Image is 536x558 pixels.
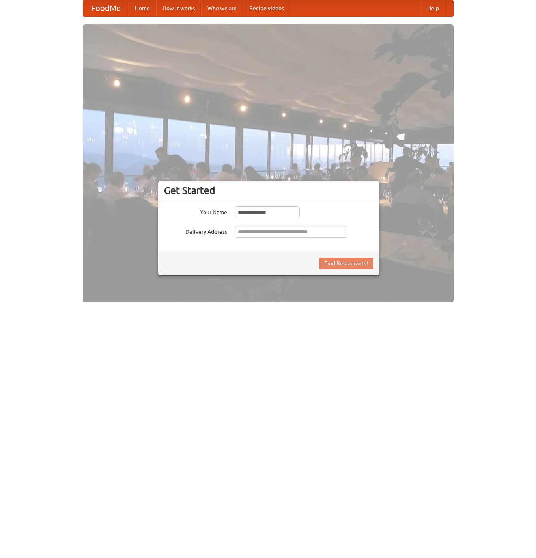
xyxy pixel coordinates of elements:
[164,185,373,196] h3: Get Started
[201,0,243,16] a: Who we are
[164,226,227,236] label: Delivery Address
[319,258,373,269] button: Find Restaurants!
[421,0,445,16] a: Help
[164,206,227,216] label: Your Name
[129,0,156,16] a: Home
[243,0,290,16] a: Recipe videos
[83,0,129,16] a: FoodMe
[156,0,201,16] a: How it works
